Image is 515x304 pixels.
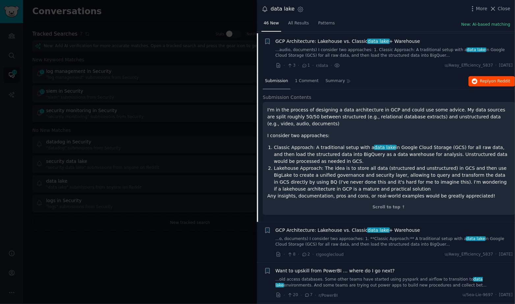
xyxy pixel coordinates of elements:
span: 2 [302,252,310,258]
span: · [284,292,285,299]
a: 46 New [261,18,281,32]
span: · [496,252,497,258]
a: Want to upskill from PowerBI … where do I go next? [276,267,395,274]
span: Close [498,5,510,12]
span: Submission Contents [263,94,312,101]
span: More [476,5,488,12]
span: data lake [374,145,396,150]
a: ...old access databases. Some other teams have started using pyspark and airflow to transition to... [276,277,513,288]
a: ...audio, documents) I consider two approaches: 1. Classic Approach: A traditional setup with ada... [276,47,513,59]
span: 46 New [264,20,279,26]
button: New: AI-based matching [461,22,510,28]
span: Summary [326,78,345,84]
li: Classic Approach: A traditional setup with a in Google Cloud Storage (GCS) for all raw data, and ... [274,144,510,165]
button: Replyon Reddit [469,76,515,87]
span: [DATE] [499,252,513,258]
span: 20 [287,292,298,298]
span: Submission [265,78,288,84]
span: · [315,292,316,299]
span: 1 Comment [295,78,319,84]
p: I consider two approaches: [267,132,510,139]
span: 1 [302,63,310,69]
span: u/Away_Efficiency_5837 [445,63,493,69]
span: r/googlecloud [316,252,344,257]
span: 7 [304,292,312,298]
a: GCP Architecture: Lakehouse vs. Classicdata lake+ Warehouse [276,38,420,45]
span: data lake [466,236,486,241]
div: Scroll to top ↑ [267,204,510,210]
div: data lake [271,5,295,13]
span: [DATE] [499,292,513,298]
a: ...o, documents) I consider two approaches: 1. **Classic Approach:** A traditional setup with ada... [276,236,513,248]
span: data lake [276,277,483,288]
span: u/Away_Efficiency_5837 [445,252,493,258]
span: GCP Architecture: Lakehouse vs. Classic + Warehouse [276,38,420,45]
span: All Results [288,20,309,26]
a: GCP Architecture: Lakehouse vs. Classicdata lake+ Warehouse [276,227,420,234]
li: Lakehouse Approach: The idea is to store all data (structured and unstructured) in GCS and then u... [274,165,510,193]
span: data lake [367,39,390,44]
span: GCP Architecture: Lakehouse vs. Classic + Warehouse [276,227,420,234]
span: data lake [467,47,486,52]
span: · [284,251,285,258]
a: All Results [286,18,311,32]
p: Any insights, documentation, pros and cons, or real-world examples would be greatly appreciated! [267,193,510,199]
span: · [496,292,497,298]
span: on Reddit [491,79,510,83]
p: I'm in the process of designing a data architecture in GCP and could use some advice. My data sou... [267,106,510,127]
span: · [298,62,299,69]
span: r/PowerBI [319,293,338,298]
span: data lake [367,228,390,233]
span: · [284,62,285,69]
span: · [331,62,332,69]
button: Close [490,5,510,12]
span: u/Sea-Lie-9697 [463,292,493,298]
span: r/data [316,63,328,68]
span: [DATE] [499,63,513,69]
span: Patterns [318,20,335,26]
span: · [301,292,302,299]
button: More [469,5,488,12]
span: · [298,251,299,258]
span: · [496,63,497,69]
a: Patterns [316,18,337,32]
span: 3 [287,63,295,69]
span: 8 [287,252,295,258]
span: · [312,251,314,258]
span: Reply [480,78,510,84]
span: · [312,62,314,69]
